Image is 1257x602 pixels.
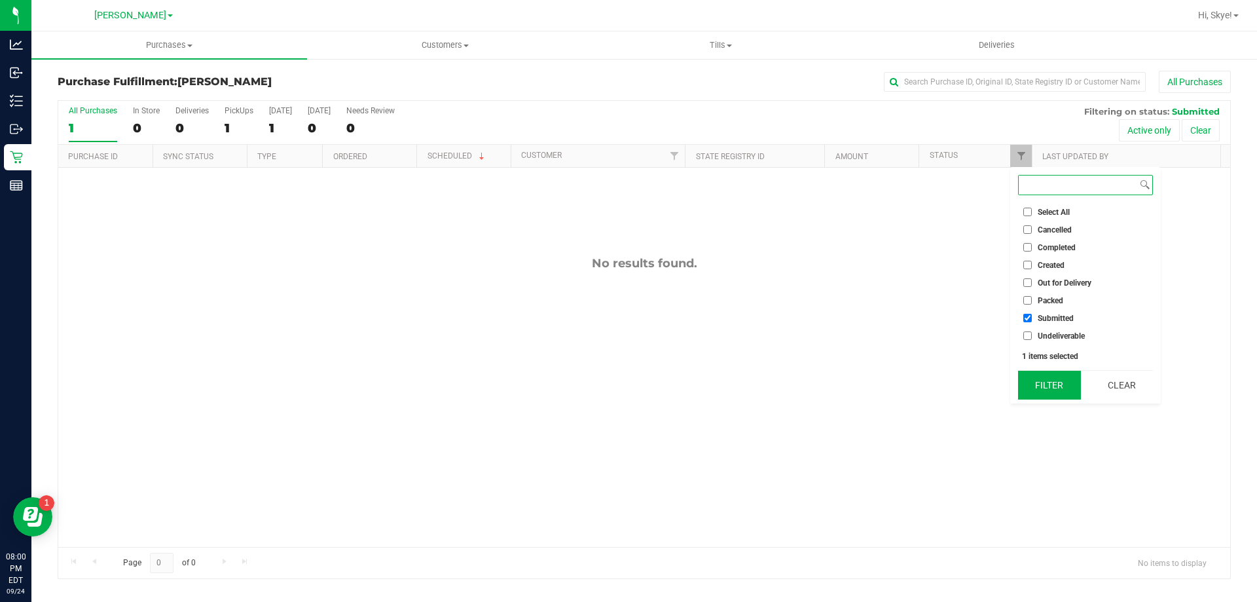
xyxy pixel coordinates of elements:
a: Deliveries [859,31,1135,59]
div: 0 [308,121,331,136]
button: All Purchases [1159,71,1231,93]
span: Out for Delivery [1038,279,1091,287]
span: Customers [308,39,582,51]
a: Scheduled [428,151,487,160]
input: Completed [1023,243,1032,252]
button: Filter [1018,371,1081,400]
span: Undeliverable [1038,332,1085,340]
div: Needs Review [346,106,395,115]
inline-svg: Inbound [10,66,23,79]
input: Cancelled [1023,225,1032,234]
p: 09/24 [6,586,26,596]
button: Clear [1090,371,1153,400]
a: Sync Status [163,152,213,161]
input: Undeliverable [1023,331,1032,340]
a: Customers [307,31,583,59]
h3: Purchase Fulfillment: [58,76,448,88]
a: Purchase ID [68,152,118,161]
a: State Registry ID [696,152,765,161]
a: Type [257,152,276,161]
iframe: Resource center [13,497,52,536]
div: PickUps [225,106,253,115]
div: In Store [133,106,160,115]
a: Filter [1010,145,1032,167]
input: Search [1019,176,1137,195]
button: Clear [1182,119,1220,141]
span: Hi, Skye! [1198,10,1232,20]
p: 08:00 PM EDT [6,551,26,586]
div: Deliveries [175,106,209,115]
span: Submitted [1038,314,1074,322]
div: 0 [175,121,209,136]
span: Deliveries [961,39,1032,51]
span: Purchases [31,39,307,51]
div: 1 [269,121,292,136]
a: Amount [835,152,868,161]
span: Packed [1038,297,1063,305]
input: Out for Delivery [1023,278,1032,287]
div: 1 items selected [1022,352,1149,361]
iframe: Resource center unread badge [39,495,54,511]
input: Search Purchase ID, Original ID, State Registry ID or Customer Name... [884,72,1146,92]
span: [PERSON_NAME] [94,10,166,21]
span: Created [1038,261,1065,269]
a: Last Updated By [1042,152,1108,161]
div: No results found. [58,256,1230,271]
input: Submitted [1023,314,1032,322]
div: 0 [133,121,160,136]
span: Filtering on status: [1084,106,1169,117]
a: Tills [583,31,858,59]
input: Select All [1023,208,1032,216]
a: Ordered [333,152,367,161]
inline-svg: Outbound [10,122,23,136]
input: Created [1023,261,1032,269]
span: Page of 0 [112,553,206,573]
span: Completed [1038,244,1076,252]
div: [DATE] [308,106,331,115]
span: Tills [583,39,858,51]
span: [PERSON_NAME] [177,75,272,88]
span: No items to display [1127,553,1217,573]
a: Status [930,151,958,160]
span: Submitted [1172,106,1220,117]
inline-svg: Retail [10,151,23,164]
input: Packed [1023,296,1032,305]
inline-svg: Inventory [10,94,23,107]
div: 1 [225,121,253,136]
span: Select All [1038,208,1070,216]
div: 0 [346,121,395,136]
div: [DATE] [269,106,292,115]
div: All Purchases [69,106,117,115]
span: Cancelled [1038,226,1072,234]
inline-svg: Analytics [10,38,23,51]
button: Active only [1119,119,1180,141]
a: Customer [521,151,562,160]
inline-svg: Reports [10,179,23,192]
div: 1 [69,121,117,136]
a: Filter [663,145,685,167]
a: Purchases [31,31,307,59]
